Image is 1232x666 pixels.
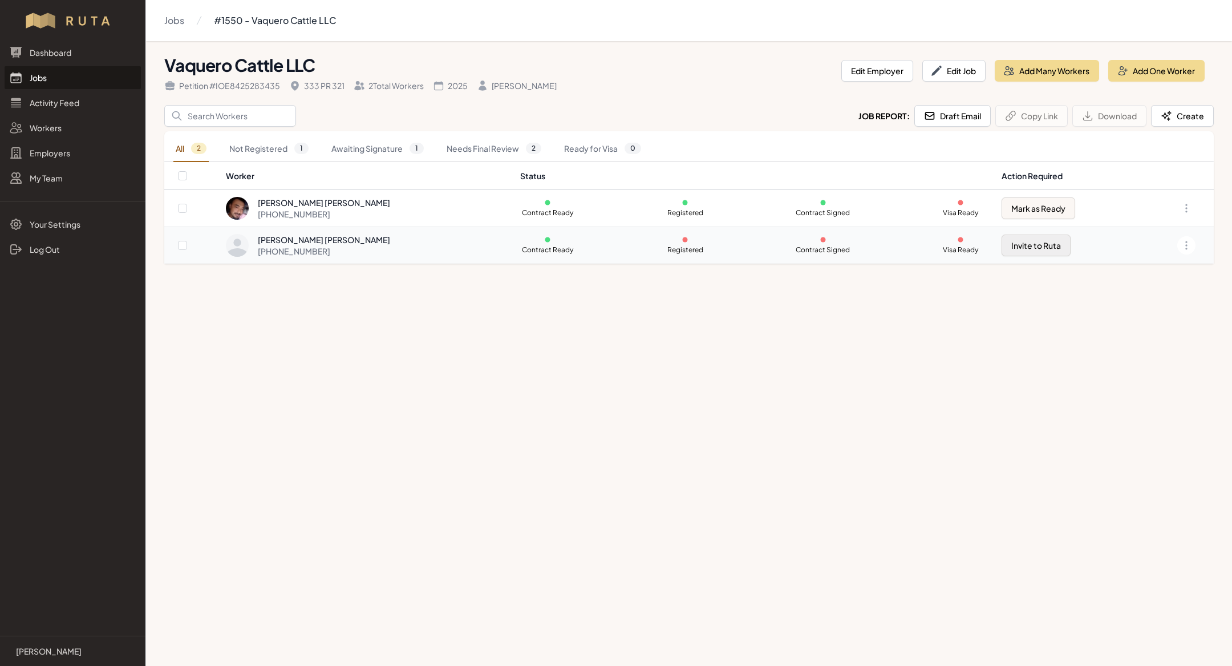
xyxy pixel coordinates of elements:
[1108,60,1205,82] button: Add One Worker
[164,105,296,127] input: Search Workers
[922,60,986,82] button: Edit Job
[164,136,1214,162] nav: Tabs
[520,208,575,217] p: Contract Ready
[191,143,206,154] span: 2
[5,41,141,64] a: Dashboard
[796,208,850,217] p: Contract Signed
[16,645,82,657] p: [PERSON_NAME]
[995,60,1099,82] button: Add Many Workers
[164,80,280,91] div: Petition # IOE8425283435
[995,105,1068,127] button: Copy Link
[226,170,506,181] div: Worker
[433,80,468,91] div: 2025
[258,234,390,245] div: [PERSON_NAME] [PERSON_NAME]
[658,208,712,217] p: Registered
[258,208,390,220] div: [PHONE_NUMBER]
[841,60,913,82] button: Edit Employer
[933,245,988,255] p: Visa Ready
[1151,105,1214,127] button: Create
[513,162,995,190] th: Status
[5,238,141,261] a: Log Out
[289,80,345,91] div: 333 PR 321
[173,136,209,162] a: All
[933,208,988,217] p: Visa Ready
[410,143,424,154] span: 1
[796,245,850,255] p: Contract Signed
[164,55,832,75] h1: Vaquero Cattle LLC
[24,11,121,30] img: Workflow
[164,9,336,32] nav: Breadcrumb
[227,136,311,162] a: Not Registered
[258,197,390,208] div: [PERSON_NAME] [PERSON_NAME]
[477,80,557,91] div: [PERSON_NAME]
[5,116,141,139] a: Workers
[444,136,544,162] a: Needs Final Review
[658,245,712,255] p: Registered
[520,245,575,255] p: Contract Ready
[995,162,1141,190] th: Action Required
[526,143,541,154] span: 2
[258,245,390,257] div: [PHONE_NUMBER]
[858,110,910,122] h2: Job Report:
[5,66,141,89] a: Jobs
[1072,105,1146,127] button: Download
[5,142,141,164] a: Employers
[9,645,136,657] a: [PERSON_NAME]
[164,9,184,32] a: Jobs
[914,105,991,127] button: Draft Email
[5,167,141,189] a: My Team
[294,143,309,154] span: 1
[562,136,643,162] a: Ready for Visa
[354,80,424,91] div: 2 Total Workers
[214,9,336,32] a: #1550 - Vaquero Cattle LLC
[5,213,141,236] a: Your Settings
[1002,197,1075,219] button: Mark as Ready
[329,136,426,162] a: Awaiting Signature
[625,143,641,154] span: 0
[5,91,141,114] a: Activity Feed
[1002,235,1071,256] button: Invite to Ruta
